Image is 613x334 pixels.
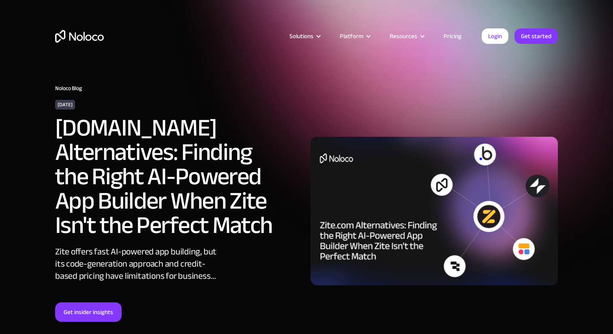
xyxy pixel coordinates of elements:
div: Solutions [289,31,313,41]
a: Get started [514,28,558,44]
h2: [DOMAIN_NAME] Alternatives: Finding the Right AI-Powered App Builder When Zite Isn't the Perfect ... [55,116,278,237]
a: Get insider insights [55,302,122,322]
div: [DATE] [55,100,75,110]
div: Platform [330,31,379,41]
div: Platform [340,31,363,41]
h1: Noloco Blog [55,85,558,92]
div: Zite offers fast AI-powered app building, but its code-generation approach and credit-based prici... [55,246,221,282]
div: Resources [390,31,417,41]
div: Solutions [279,31,330,41]
a: Login [482,28,508,44]
a: Pricing [433,31,472,41]
div: Resources [379,31,433,41]
a: home [55,30,104,43]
